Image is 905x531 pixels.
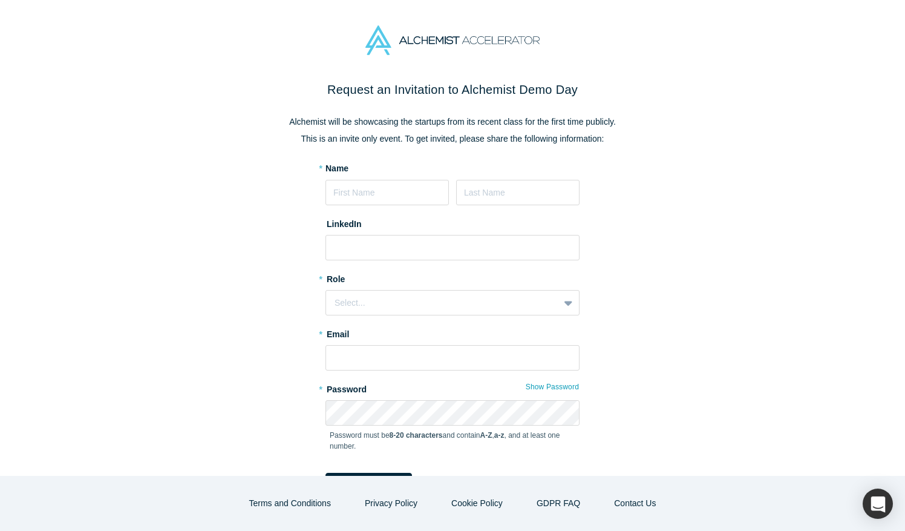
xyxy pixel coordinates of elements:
strong: 8-20 characters [390,431,443,440]
label: Password [325,379,580,396]
a: GDPR FAQ [524,493,593,514]
label: LinkedIn [325,214,362,231]
input: First Name [325,180,449,205]
p: Password must be and contain , , and at least one number. [330,430,575,452]
label: Email [325,324,580,341]
label: Role [325,269,580,286]
div: Select... [335,297,551,309]
button: Express Interest [325,473,412,494]
button: Cookie Policy [439,493,515,514]
h2: Request an Invitation to Alchemist Demo Day [198,81,707,99]
button: Contact Us [601,493,668,514]
p: This is an invite only event. To get invited, please share the following information: [198,133,707,145]
button: Terms and Conditions [237,493,344,514]
label: Name [325,162,348,175]
input: Last Name [456,180,580,205]
img: Alchemist Accelerator Logo [365,25,540,55]
p: Alchemist will be showcasing the startups from its recent class for the first time publicly. [198,116,707,128]
button: Privacy Policy [352,493,430,514]
button: Show Password [525,379,580,395]
strong: A-Z [480,431,492,440]
strong: a-z [494,431,505,440]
